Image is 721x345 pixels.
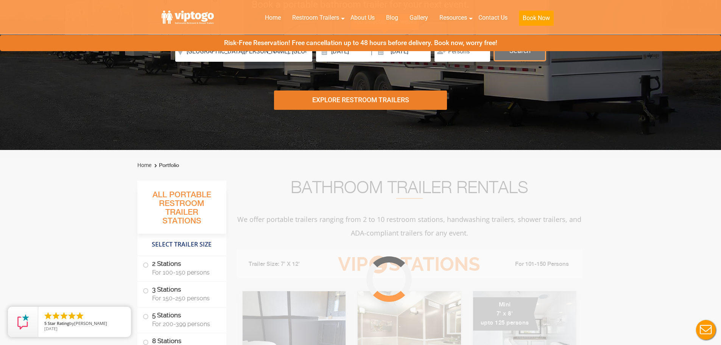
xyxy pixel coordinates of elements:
[473,297,539,331] div: Mini 7' x 8' upto 125 persons
[242,253,327,276] li: Trailer Size: 7' X 12'
[143,256,221,279] label: 2 Stations
[513,9,559,30] a: Book Now
[44,326,58,331] span: [DATE]
[152,295,217,302] span: For 150-250 persons
[137,162,151,168] a: Home
[519,11,554,26] button: Book Now
[326,254,492,275] h3: VIP Stations
[74,320,107,326] span: [PERSON_NAME]
[369,256,387,273] span: 2
[691,315,721,345] button: Live Chat
[67,311,76,320] li: 
[175,41,312,62] input: Where do you need your restroom?
[274,91,447,110] div: Explore Restroom Trailers
[259,9,287,26] a: Home
[44,311,53,320] li: 
[153,161,179,170] li: Portfolio
[137,188,226,234] h3: All Portable Restroom Trailer Stations
[44,321,125,326] span: by
[75,311,84,320] li: 
[237,212,582,240] p: We offer portable trailers ranging from 2 to 10 restroom stations, handwashing trailers, shower t...
[316,41,370,62] input: Delivery
[16,314,31,329] img: Review Rating
[59,311,69,320] li: 
[434,9,473,26] a: Resources
[404,9,434,26] a: Gallery
[371,41,372,65] span: |
[374,41,431,62] input: Pickup
[473,9,513,26] a: Contact Us
[237,181,582,199] h2: Bathroom Trailer Rentals
[137,237,226,252] h4: Select Trailer Size
[143,282,221,305] label: 3 Stations
[345,9,380,26] a: About Us
[143,308,221,331] label: 5 Stations
[287,9,345,26] a: Restroom Trailers
[48,320,69,326] span: Star Rating
[434,41,490,62] input: Persons
[152,320,217,328] span: For 200-399 persons
[44,320,47,326] span: 5
[51,311,61,320] li: 
[492,260,577,269] li: For 101-150 Persons
[380,9,404,26] a: Blog
[152,269,217,276] span: For 100-150 persons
